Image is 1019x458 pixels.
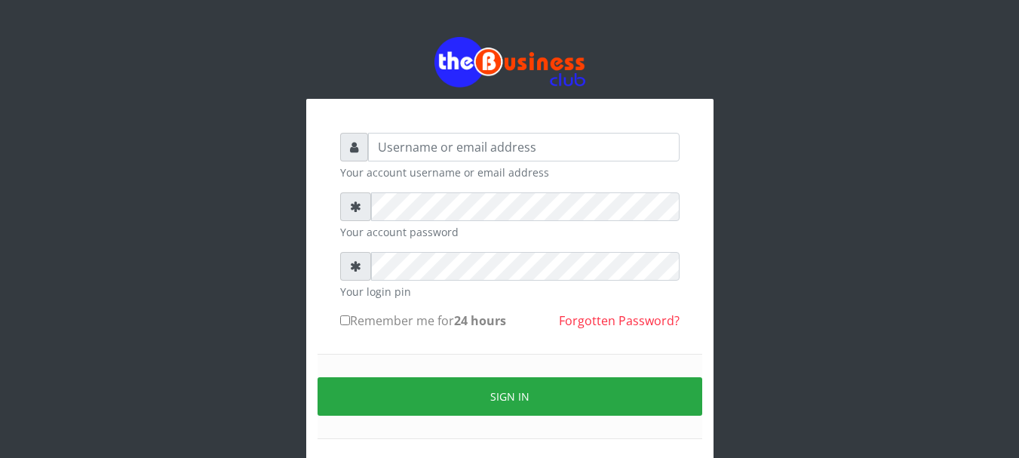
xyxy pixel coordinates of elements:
[318,377,702,416] button: Sign in
[340,315,350,325] input: Remember me for24 hours
[340,312,506,330] label: Remember me for
[368,133,680,161] input: Username or email address
[340,284,680,300] small: Your login pin
[340,224,680,240] small: Your account password
[340,164,680,180] small: Your account username or email address
[454,312,506,329] b: 24 hours
[559,312,680,329] a: Forgotten Password?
